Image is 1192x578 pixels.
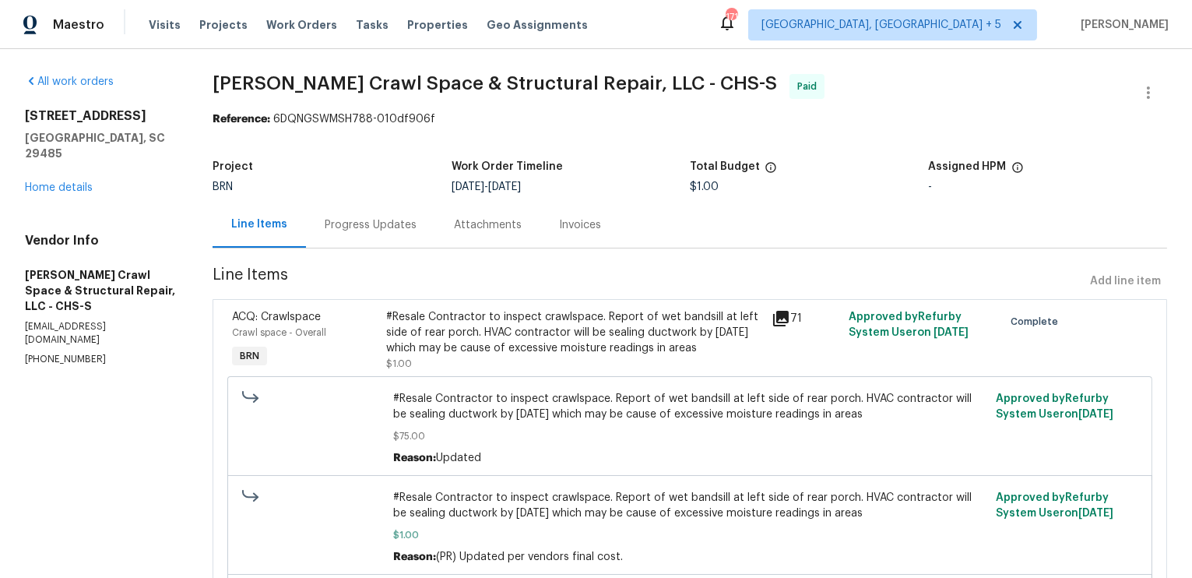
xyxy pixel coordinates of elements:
span: Reason: [393,453,436,463]
a: Home details [25,182,93,193]
span: Crawl space - Overall [232,328,326,337]
span: Reason: [393,552,436,562]
span: [DATE] [934,327,969,338]
h5: Total Budget [690,161,760,172]
span: Maestro [53,17,104,33]
span: BRN [234,348,265,364]
span: Approved by Refurby System User on [849,312,969,338]
a: All work orders [25,76,114,87]
span: Line Items [213,267,1084,296]
div: 6DQNGSWMSH788-010df906f [213,111,1167,127]
p: [EMAIL_ADDRESS][DOMAIN_NAME] [25,320,175,347]
div: Attachments [454,217,522,233]
span: Work Orders [266,17,337,33]
span: #Resale Contractor to inspect crawlspace. Report of wet bandsill at left side of rear porch. HVAC... [393,490,986,521]
h4: Vendor Info [25,233,175,248]
span: Complete [1011,314,1064,330]
span: Approved by Refurby System User on [996,393,1113,420]
span: (PR) Updated per vendors final cost. [436,552,623,562]
span: [PERSON_NAME] [1074,17,1169,33]
span: Approved by Refurby System User on [996,492,1113,519]
span: The hpm assigned to this work order. [1011,161,1024,182]
h5: Assigned HPM [929,161,1007,172]
span: ACQ: Crawlspace [232,312,321,322]
span: - [452,182,521,192]
b: Reference: [213,114,270,125]
div: Line Items [231,217,287,232]
span: #Resale Contractor to inspect crawlspace. Report of wet bandsill at left side of rear porch. HVAC... [393,391,986,422]
span: Tasks [356,19,389,30]
span: The total cost of line items that have been proposed by Opendoor. This sum includes line items th... [765,161,777,182]
div: 171 [726,9,737,25]
div: Invoices [559,217,601,233]
span: [DATE] [1078,508,1113,519]
span: $1.00 [690,182,719,192]
p: [PHONE_NUMBER] [25,353,175,366]
span: $75.00 [393,428,986,444]
span: $1.00 [393,527,986,543]
span: $1.00 [386,359,412,368]
span: [DATE] [488,182,521,192]
h5: [GEOGRAPHIC_DATA], SC 29485 [25,130,175,161]
div: 71 [772,309,839,328]
span: Projects [199,17,248,33]
span: Properties [407,17,468,33]
h5: Project [213,161,253,172]
div: Progress Updates [325,217,417,233]
span: Visits [149,17,181,33]
h5: Work Order Timeline [452,161,563,172]
div: - [929,182,1167,192]
h2: [STREET_ADDRESS] [25,108,175,124]
span: BRN [213,182,233,192]
span: [DATE] [452,182,484,192]
span: [DATE] [1078,409,1113,420]
span: Geo Assignments [487,17,588,33]
span: [GEOGRAPHIC_DATA], [GEOGRAPHIC_DATA] + 5 [761,17,1001,33]
h5: [PERSON_NAME] Crawl Space & Structural Repair, LLC - CHS-S [25,267,175,314]
div: #Resale Contractor to inspect crawlspace. Report of wet bandsill at left side of rear porch. HVAC... [386,309,762,356]
span: Updated [436,453,481,463]
span: [PERSON_NAME] Crawl Space & Structural Repair, LLC - CHS-S [213,74,777,93]
span: Paid [797,79,823,94]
